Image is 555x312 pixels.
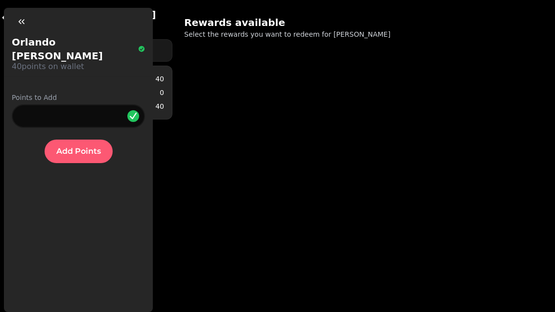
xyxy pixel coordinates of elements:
[12,93,145,102] label: Points to Add
[155,101,164,111] p: 40
[184,29,435,39] p: Select the rewards you want to redeem for
[155,74,164,84] p: 40
[184,16,372,29] h2: Rewards available
[45,140,113,163] button: Add Points
[56,147,101,155] span: Add Points
[160,88,164,97] p: 0
[12,61,145,72] p: 40 points on wallet
[334,30,390,38] span: [PERSON_NAME]
[12,35,136,63] p: Orlando [PERSON_NAME]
